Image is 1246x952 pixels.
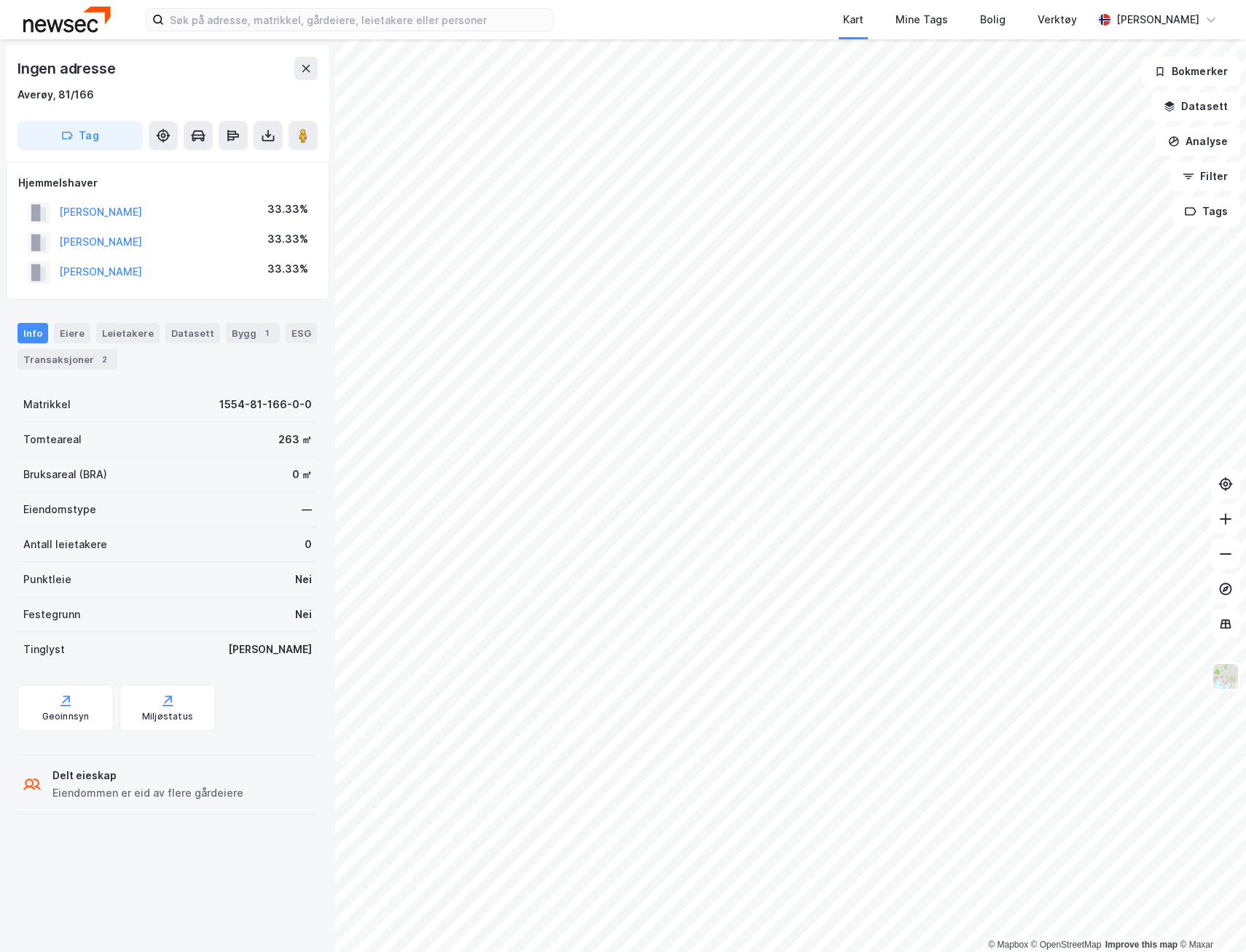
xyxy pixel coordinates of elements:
div: Nei [295,571,312,588]
div: Info [17,323,48,343]
div: Delt eieskap [52,767,243,784]
button: Datasett [1151,92,1240,121]
button: Tags [1172,197,1240,226]
div: Mine Tags [896,11,948,28]
div: [PERSON_NAME] [1116,11,1199,28]
div: Tomteareal [23,431,82,448]
button: Analyse [1156,127,1240,156]
div: Antall leietakere [23,536,107,553]
div: Bruksareal (BRA) [23,466,107,483]
div: 0 [305,536,312,553]
div: Nei [295,606,312,623]
div: Transaksjoner [17,349,117,370]
div: 0 ㎡ [292,466,312,483]
div: 33.33% [267,230,308,248]
div: Bolig [980,11,1006,28]
div: Miljøstatus [142,711,193,722]
div: Geoinnsyn [42,711,90,722]
div: Kart [843,11,863,28]
input: Søk på adresse, matrikkel, gårdeiere, leietakere eller personer [164,9,553,31]
div: Tinglyst [23,641,65,658]
div: Averøy, 81/166 [17,86,94,104]
div: Kontrollprogram for chat [1173,882,1246,952]
div: Leietakere [96,323,160,343]
a: OpenStreetMap [1031,940,1102,950]
div: 2 [97,352,111,367]
img: newsec-logo.f6e21ccffca1b3a03d2d.png [23,7,111,32]
div: Matrikkel [23,396,71,413]
a: Improve this map [1105,940,1178,950]
div: Eiendomstype [23,501,96,518]
div: 1 [259,326,274,340]
div: Festegrunn [23,606,80,623]
div: Hjemmelshaver [18,174,317,192]
div: Ingen adresse [17,57,118,80]
div: ESG [286,323,317,343]
button: Filter [1170,162,1240,191]
div: — [302,501,312,518]
div: Datasett [165,323,220,343]
div: 33.33% [267,200,308,218]
div: 1554-81-166-0-0 [219,396,312,413]
div: 263 ㎡ [278,431,312,448]
div: Bygg [226,323,280,343]
img: Z [1212,663,1239,690]
div: Eiendommen er eid av flere gårdeiere [52,784,243,802]
iframe: Chat Widget [1173,882,1246,952]
div: [PERSON_NAME] [228,641,312,658]
div: Punktleie [23,571,71,588]
div: Verktøy [1038,11,1077,28]
a: Mapbox [988,940,1028,950]
div: Eiere [54,323,90,343]
div: 33.33% [267,260,308,278]
button: Tag [17,121,143,150]
button: Bokmerker [1142,57,1240,86]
